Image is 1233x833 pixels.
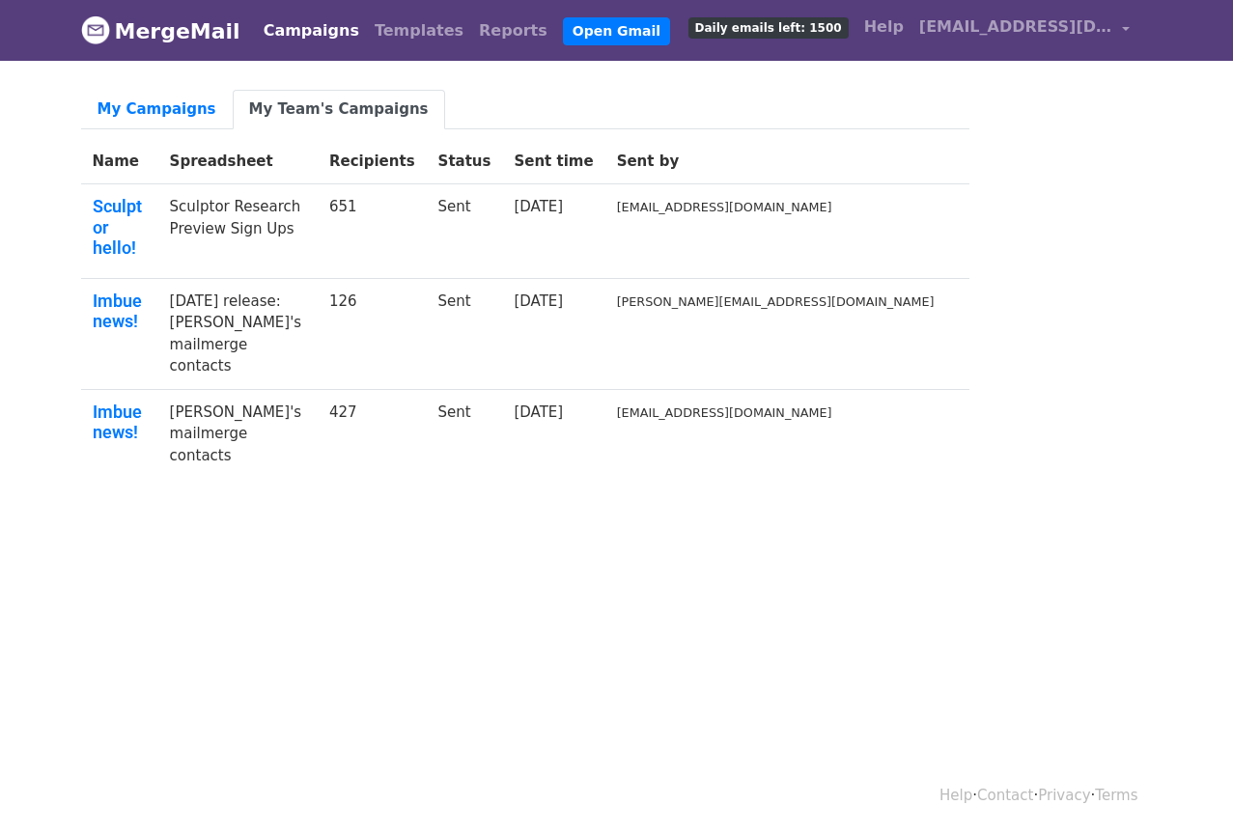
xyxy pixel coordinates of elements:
[617,405,832,420] small: [EMAIL_ADDRESS][DOMAIN_NAME]
[514,403,563,421] a: [DATE]
[318,184,427,279] td: 651
[93,402,147,443] a: Imbue news!
[617,200,832,214] small: [EMAIL_ADDRESS][DOMAIN_NAME]
[158,278,318,389] td: [DATE] release: [PERSON_NAME]'s mailmerge contacts
[81,15,110,44] img: MergeMail logo
[81,139,158,184] th: Name
[367,12,471,50] a: Templates
[471,12,555,50] a: Reports
[93,291,147,332] a: Imbue news!
[427,139,503,184] th: Status
[256,12,367,50] a: Campaigns
[688,17,849,39] span: Daily emails left: 1500
[617,294,935,309] small: [PERSON_NAME][EMAIL_ADDRESS][DOMAIN_NAME]
[318,389,427,478] td: 427
[93,196,147,259] a: Sculptor hello!
[514,292,563,310] a: [DATE]
[158,139,318,184] th: Spreadsheet
[919,15,1112,39] span: [EMAIL_ADDRESS][DOMAIN_NAME]
[158,184,318,279] td: Sculptor Research Preview Sign Ups
[427,389,503,478] td: Sent
[514,198,563,215] a: [DATE]
[939,787,972,804] a: Help
[318,139,427,184] th: Recipients
[563,17,670,45] a: Open Gmail
[427,184,503,279] td: Sent
[977,787,1033,804] a: Contact
[81,11,240,51] a: MergeMail
[233,90,445,129] a: My Team's Campaigns
[1095,787,1137,804] a: Terms
[1038,787,1090,804] a: Privacy
[911,8,1137,53] a: [EMAIL_ADDRESS][DOMAIN_NAME]
[502,139,604,184] th: Sent time
[681,8,856,46] a: Daily emails left: 1500
[427,278,503,389] td: Sent
[158,389,318,478] td: [PERSON_NAME]'s mailmerge contacts
[856,8,911,46] a: Help
[81,90,233,129] a: My Campaigns
[318,278,427,389] td: 126
[605,139,946,184] th: Sent by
